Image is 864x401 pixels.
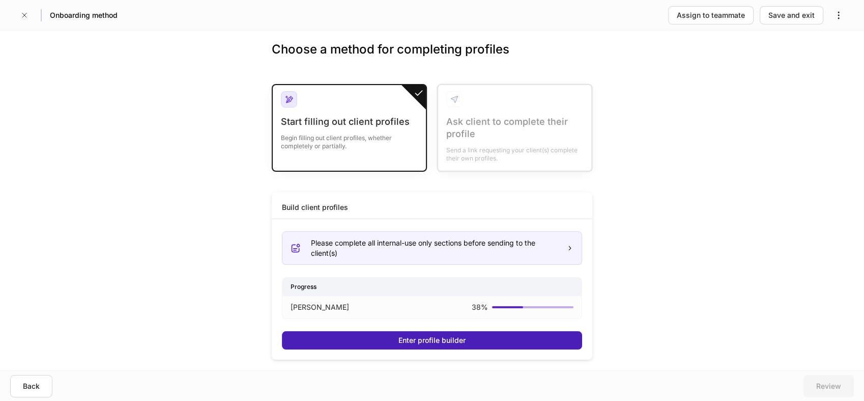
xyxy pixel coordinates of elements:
p: 38 % [472,302,488,312]
button: Save and exit [760,6,823,24]
div: Begin filling out client profiles, whether completely or partially. [281,128,418,150]
h3: Choose a method for completing profiles [272,41,592,74]
div: Review [816,381,841,391]
div: Enter profile builder [398,335,466,345]
div: Save and exit [768,10,815,20]
div: Back [23,381,40,391]
button: Assign to teammate [668,6,754,24]
div: Build client profiles [282,202,348,212]
div: Progress [282,278,582,296]
p: [PERSON_NAME] [291,302,349,312]
button: Enter profile builder [282,331,582,350]
div: Start filling out client profiles [281,116,418,128]
h5: Onboarding method [50,10,118,20]
button: Back [10,375,52,397]
button: Review [803,375,854,397]
div: Please complete all internal-use only sections before sending to the client(s) [311,238,558,258]
div: Assign to teammate [677,10,745,20]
